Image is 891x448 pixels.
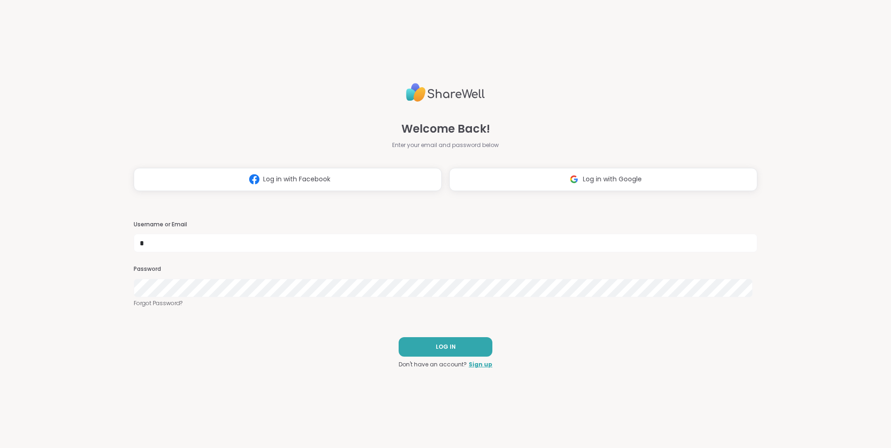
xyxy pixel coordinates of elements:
[134,299,757,307] a: Forgot Password?
[469,360,492,369] a: Sign up
[565,171,583,188] img: ShareWell Logomark
[401,121,490,137] span: Welcome Back!
[406,79,485,106] img: ShareWell Logo
[245,171,263,188] img: ShareWell Logomark
[583,174,642,184] span: Log in with Google
[399,360,467,369] span: Don't have an account?
[392,141,499,149] span: Enter your email and password below
[134,168,442,191] button: Log in with Facebook
[436,343,456,351] span: LOG IN
[134,221,757,229] h3: Username or Email
[263,174,330,184] span: Log in with Facebook
[134,265,757,273] h3: Password
[399,337,492,357] button: LOG IN
[449,168,757,191] button: Log in with Google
